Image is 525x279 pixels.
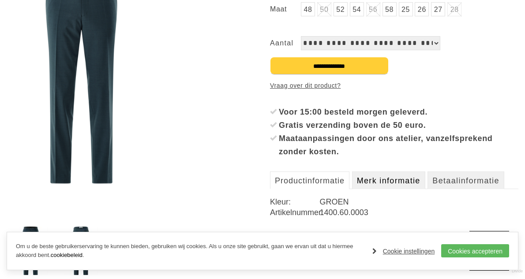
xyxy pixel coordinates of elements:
dt: Artikelnummer: [270,207,320,218]
a: 25 [399,2,413,16]
dd: GROEN [320,197,518,207]
a: Terug naar boven [469,231,509,271]
a: 48 [301,2,315,16]
a: 58 [382,2,397,16]
img: gross-sven-broeken-en-pantalons [14,227,48,275]
a: Cookie instellingen [372,245,435,258]
dt: Kleur: [270,197,320,207]
a: Betaalinformatie [427,171,504,189]
ul: Maat [270,2,518,19]
a: Cookies accepteren [441,244,509,257]
a: Merk informatie [352,171,425,189]
a: Vraag over dit product? [270,79,341,92]
a: 26 [415,2,429,16]
a: 52 [334,2,348,16]
a: 54 [350,2,364,16]
div: Voor 15:00 besteld morgen geleverd. [279,105,518,119]
label: Aantal [270,36,301,50]
a: cookiebeleid [51,252,82,258]
a: 27 [431,2,445,16]
p: Om u de beste gebruikerservaring te kunnen bieden, gebruiken wij cookies. Als u onze site gebruik... [16,242,364,260]
img: gross-sven-broeken-en-pantalons [64,227,98,275]
a: Productinformatie [270,171,349,189]
li: Maataanpassingen door ons atelier, vanzelfsprekend zonder kosten. [270,132,518,158]
dd: 1400.60.0003 [320,207,518,218]
div: Gratis verzending boven de 50 euro. [279,119,518,132]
